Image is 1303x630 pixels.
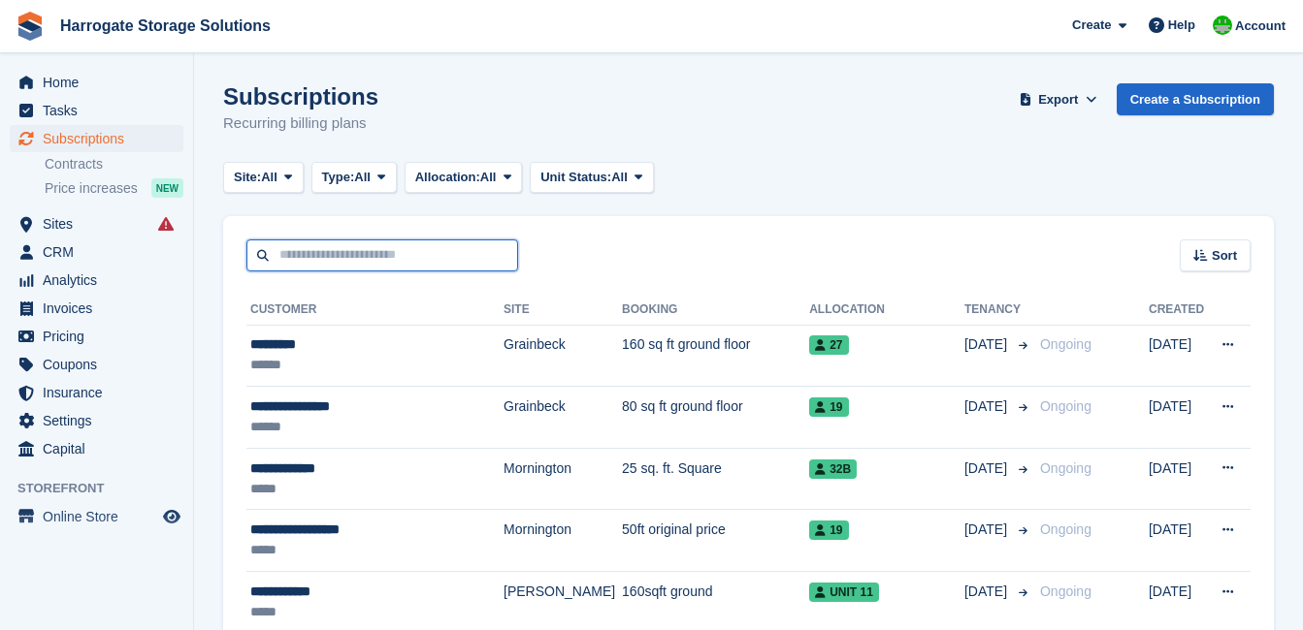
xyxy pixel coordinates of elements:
[246,295,504,326] th: Customer
[311,162,397,194] button: Type: All
[43,267,159,294] span: Analytics
[43,407,159,434] span: Settings
[151,178,183,198] div: NEW
[17,479,193,498] span: Storefront
[234,168,261,187] span: Site:
[43,295,159,322] span: Invoices
[43,435,159,462] span: Capital
[611,168,628,187] span: All
[504,387,622,449] td: Grainbeck
[1149,448,1208,510] td: [DATE]
[1016,83,1101,115] button: Export
[10,210,183,237] a: menu
[322,168,355,187] span: Type:
[1149,295,1208,326] th: Created
[223,162,304,194] button: Site: All
[10,407,183,434] a: menu
[1072,16,1111,35] span: Create
[1235,16,1286,36] span: Account
[415,168,480,187] span: Allocation:
[1040,583,1091,599] span: Ongoing
[405,162,523,194] button: Allocation: All
[10,351,183,378] a: menu
[504,325,622,387] td: Grainbeck
[52,10,278,42] a: Harrogate Storage Solutions
[964,396,1011,417] span: [DATE]
[964,520,1011,540] span: [DATE]
[504,510,622,572] td: Mornington
[1117,83,1274,115] a: Create a Subscription
[10,125,183,152] a: menu
[43,69,159,96] span: Home
[1040,460,1091,476] span: Ongoing
[10,267,183,294] a: menu
[1149,325,1208,387] td: [DATE]
[10,97,183,124] a: menu
[540,168,611,187] span: Unit Status:
[223,83,378,110] h1: Subscriptions
[45,177,183,199] a: Price increases NEW
[809,397,848,417] span: 19
[809,335,848,355] span: 27
[43,238,159,266] span: CRM
[43,351,159,378] span: Coupons
[1213,16,1232,35] img: Lee and Michelle Depledge
[809,520,848,540] span: 19
[261,168,277,187] span: All
[158,216,174,232] i: Smart entry sync failures have occurred
[504,448,622,510] td: Mornington
[10,69,183,96] a: menu
[964,458,1011,479] span: [DATE]
[622,387,809,449] td: 80 sq ft ground floor
[10,503,183,530] a: menu
[1038,90,1078,110] span: Export
[1040,398,1091,414] span: Ongoing
[1149,387,1208,449] td: [DATE]
[16,12,45,41] img: stora-icon-8386f47178a22dfd0bd8f6a31ec36ba5ce8667c1dd55bd0f319d3a0aa187defe.svg
[223,112,378,135] p: Recurring billing plans
[622,295,809,326] th: Booking
[622,325,809,387] td: 160 sq ft ground floor
[43,125,159,152] span: Subscriptions
[622,448,809,510] td: 25 sq. ft. Square
[480,168,497,187] span: All
[43,97,159,124] span: Tasks
[354,168,371,187] span: All
[809,295,964,326] th: Allocation
[45,179,138,198] span: Price increases
[10,435,183,462] a: menu
[1212,246,1237,266] span: Sort
[622,510,809,572] td: 50ft original price
[10,379,183,406] a: menu
[10,238,183,266] a: menu
[1040,336,1091,352] span: Ongoing
[1149,510,1208,572] td: [DATE]
[504,295,622,326] th: Site
[43,379,159,406] span: Insurance
[530,162,653,194] button: Unit Status: All
[45,155,183,173] a: Contracts
[160,505,183,528] a: Preview store
[964,582,1011,602] span: [DATE]
[964,334,1011,355] span: [DATE]
[1168,16,1195,35] span: Help
[10,323,183,350] a: menu
[10,295,183,322] a: menu
[43,210,159,237] span: Sites
[964,295,1032,326] th: Tenancy
[809,583,879,602] span: Unit 11
[43,503,159,530] span: Online Store
[43,323,159,350] span: Pricing
[1040,521,1091,537] span: Ongoing
[809,459,857,479] span: 32b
